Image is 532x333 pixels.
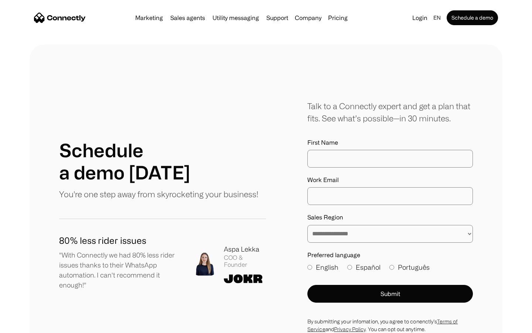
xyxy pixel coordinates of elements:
ul: Language list [15,320,44,330]
a: Utility messaging [209,15,262,21]
a: Pricing [325,15,351,21]
input: Português [389,265,394,270]
h1: 80% less rider issues [59,234,181,247]
a: Sales agents [167,15,208,21]
a: Privacy Policy [334,326,365,332]
label: Español [347,262,381,272]
a: Terms of Service [307,319,458,332]
aside: Language selected: English [7,319,44,330]
label: Preferred language [307,252,473,259]
a: Schedule a demo [447,10,498,25]
label: First Name [307,139,473,146]
label: English [307,262,338,272]
a: Marketing [132,15,166,21]
div: By submitting your infomation, you agree to conenctly’s and . You can opt out anytime. [307,317,473,333]
input: Español [347,265,352,270]
div: en [433,13,441,23]
h1: Schedule a demo [DATE] [59,139,190,184]
label: Português [389,262,430,272]
div: Talk to a Connectly expert and get a plan that fits. See what’s possible—in 30 minutes. [307,100,473,124]
p: You're one step away from skyrocketing your business! [59,188,258,200]
a: Support [263,15,291,21]
div: COO & Founder [224,254,266,268]
p: "With Connectly we had 80% less rider issues thanks to their WhatsApp automation. I can't recomme... [59,250,181,290]
a: Login [409,13,430,23]
div: Aspa Lekka [224,244,266,254]
div: Company [295,13,321,23]
button: Submit [307,285,473,303]
label: Work Email [307,176,473,184]
label: Sales Region [307,214,473,221]
input: English [307,265,312,270]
